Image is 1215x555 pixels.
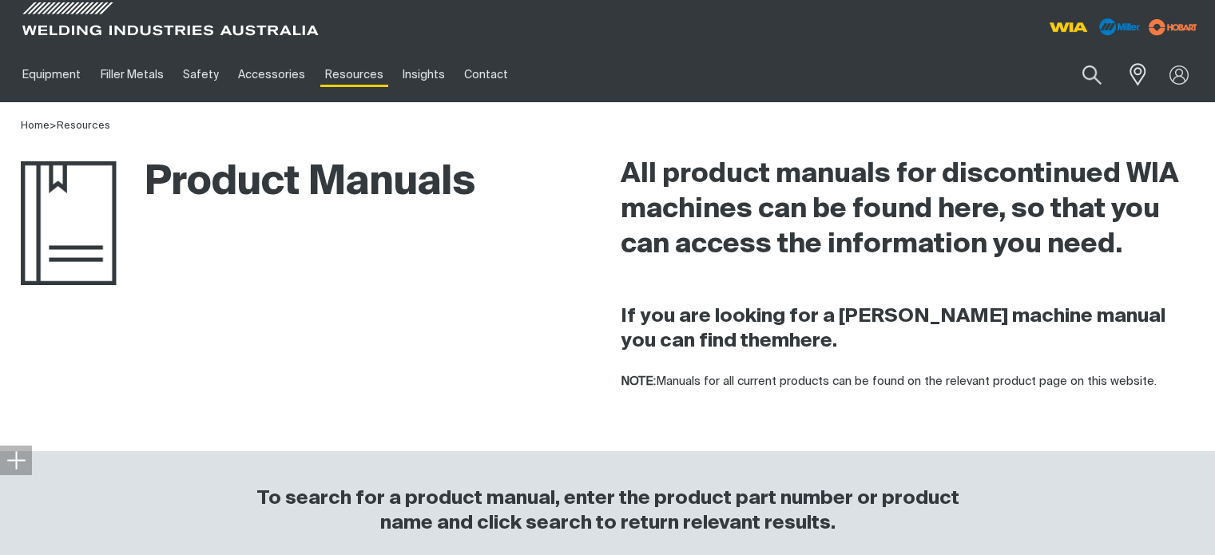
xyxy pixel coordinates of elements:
h2: All product manuals for discontinued WIA machines can be found here, so that you can access the i... [621,157,1195,263]
a: Resources [316,47,393,102]
a: Safety [173,47,228,102]
a: Resources [57,121,110,131]
strong: If you are looking for a [PERSON_NAME] machine manual you can find them [621,307,1165,351]
a: Home [21,121,50,131]
img: miller [1144,15,1202,39]
span: > [50,121,57,131]
h3: To search for a product manual, enter the product part number or product name and click search to... [252,486,963,536]
a: Equipment [13,47,90,102]
h1: Product Manuals [21,157,475,209]
a: Contact [455,47,518,102]
strong: NOTE: [621,375,656,387]
p: Manuals for all current products can be found on the relevant product page on this website. [621,373,1195,391]
a: here. [789,331,837,351]
a: Insights [393,47,455,102]
nav: Main [13,47,905,102]
input: Product name or item number... [1045,56,1119,93]
a: Accessories [228,47,315,102]
img: hide socials [6,450,26,470]
button: Search products [1065,56,1119,93]
a: Filler Metals [90,47,173,102]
